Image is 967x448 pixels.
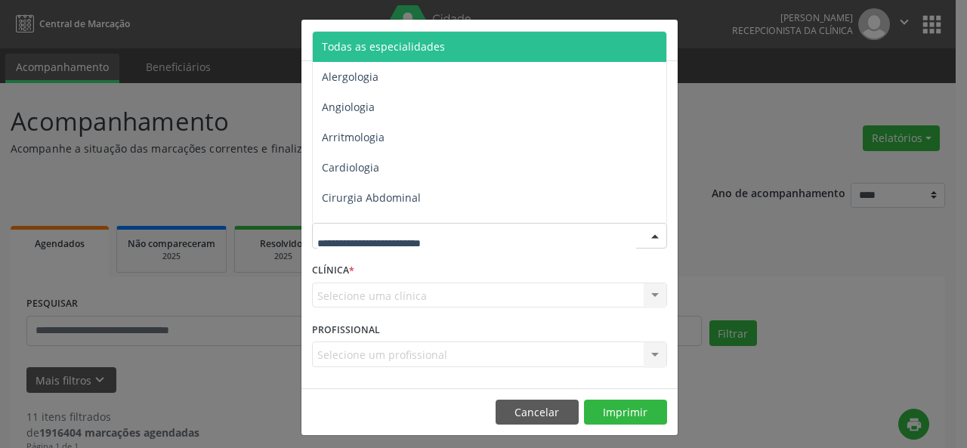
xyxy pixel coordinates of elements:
[312,318,380,341] label: PROFISSIONAL
[312,259,354,283] label: CLÍNICA
[584,400,667,425] button: Imprimir
[322,160,379,175] span: Cardiologia
[647,20,678,57] button: Close
[322,221,415,235] span: Cirurgia Bariatrica
[496,400,579,425] button: Cancelar
[312,30,485,50] h5: Relatório de agendamentos
[322,190,421,205] span: Cirurgia Abdominal
[322,70,378,84] span: Alergologia
[322,130,385,144] span: Arritmologia
[322,100,375,114] span: Angiologia
[322,39,445,54] span: Todas as especialidades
